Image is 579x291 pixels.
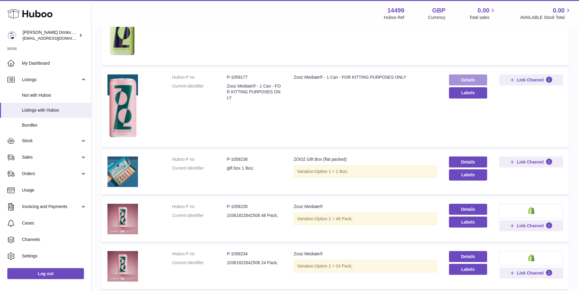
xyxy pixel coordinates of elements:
div: Zooz Mediate® [294,204,437,210]
img: Zooz Mediate® [107,251,138,282]
dd: P-1058234 [227,251,281,257]
span: Link Channel [517,159,544,165]
dd: P-1059177 [227,74,281,80]
div: Huboo Ref [384,15,404,20]
button: Link Channel [499,156,563,167]
dt: Current identifier [172,165,227,171]
a: Details [449,156,487,167]
button: Labels [449,169,487,180]
span: Not with Huboo [22,92,87,98]
span: My Dashboard [22,60,87,66]
img: shopify-small.png [528,254,534,261]
strong: GBP [432,6,445,15]
div: Zooz Mediate® - 1 Can - FOR KITTING PURPOSES ONLY [294,74,437,80]
img: internalAdmin-14499@internal.huboo.com [7,31,16,40]
img: ZOOZ Gift Box (flat packed) [107,156,138,187]
button: Labels [449,217,487,228]
span: AVAILABLE Stock Total [520,15,572,20]
span: Option 1 = 24 Pack; [315,264,352,268]
div: Currency [428,15,446,20]
span: Option 1 = 48 Pack; [315,216,352,221]
img: Zooz Mediate® - 1 Can - FOR KITTING PURPOSES ONLY [107,74,138,140]
dt: Huboo P no [172,74,227,80]
span: [EMAIL_ADDRESS][DOMAIN_NAME] [23,36,90,41]
span: Option 1 = 1 Box; [315,169,348,174]
dt: Huboo P no [172,156,227,162]
div: Variation: [294,260,437,272]
dt: Current identifier [172,260,227,266]
span: Link Channel [517,77,544,83]
dt: Current identifier [172,83,227,101]
span: Bundles [22,122,87,128]
button: Labels [449,87,487,98]
span: Stock [22,138,80,144]
dt: Huboo P no [172,251,227,257]
div: [PERSON_NAME] Drinks LTD (t/a Zooz) [23,30,78,41]
span: Usage [22,187,87,193]
span: 0.00 [553,6,565,15]
a: Details [449,204,487,215]
a: Details [449,251,487,262]
dd: 10361822642506 48 Pack; [227,213,281,218]
dd: gift box 1 Box; [227,165,281,171]
a: Log out [7,268,84,279]
dd: Zooz Mediate® - 1 Can - FOR KITTING PURPOSES ONLY [227,83,281,101]
span: Channels [22,237,87,242]
span: Settings [22,253,87,259]
img: Zooz Mediate® [107,204,138,234]
span: Link Channel [517,270,544,276]
strong: 14499 [387,6,404,15]
div: Variation: [294,165,437,178]
span: Listings [22,77,80,83]
dd: P-1058235 [227,204,281,210]
a: Details [449,74,487,85]
dd: 10361822642506 24 Pack; [227,260,281,266]
button: Link Channel [499,220,563,231]
div: Variation: [294,213,437,225]
span: Invoicing and Payments [22,204,80,210]
span: Cases [22,220,87,226]
span: 0.00 [478,6,490,15]
button: Labels [449,264,487,275]
img: shopify-small.png [528,207,534,214]
dt: Current identifier [172,213,227,218]
span: Sales [22,154,80,160]
span: Total sales [469,15,496,20]
button: Link Channel [499,268,563,278]
a: 0.00 AVAILABLE Stock Total [520,6,572,20]
div: Zooz Mediate® [294,251,437,257]
span: Orders [22,171,80,177]
button: Link Channel [499,74,563,85]
dd: P-1058236 [227,156,281,162]
dt: Huboo P no [172,204,227,210]
div: ZOOZ Gift Box (flat packed) [294,156,437,162]
a: 0.00 Total sales [469,6,496,20]
span: Link Channel [517,223,544,228]
span: Listings with Huboo [22,107,87,113]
